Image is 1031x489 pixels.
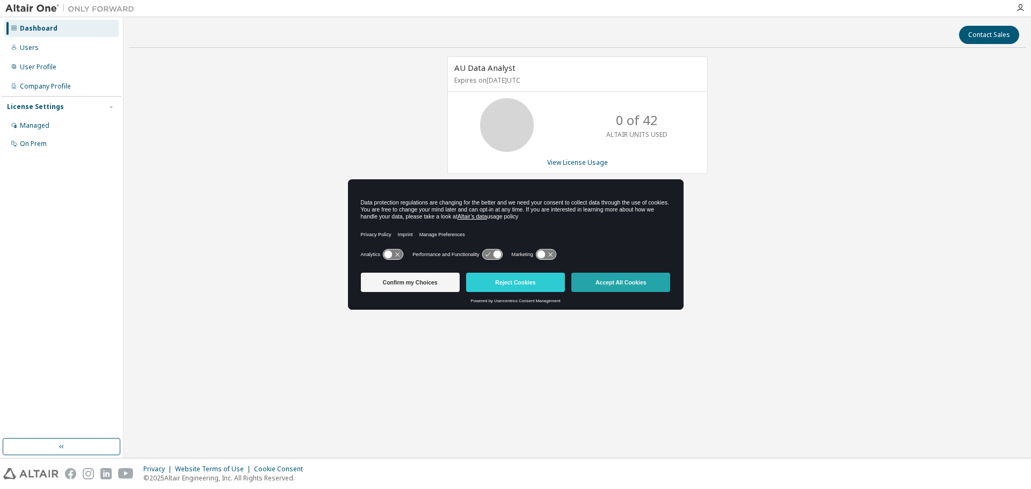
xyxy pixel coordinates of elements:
a: View License Usage [547,158,608,167]
div: User Profile [20,63,56,71]
div: On Prem [20,140,47,148]
img: facebook.svg [65,468,76,479]
img: instagram.svg [83,468,94,479]
p: 0 of 42 [616,111,658,129]
div: Cookie Consent [254,465,309,473]
div: Users [20,43,39,52]
div: Company Profile [20,82,71,91]
p: Expires on [DATE] UTC [454,76,698,85]
img: youtube.svg [118,468,134,479]
div: Managed [20,121,49,130]
span: AU Data Analyst [454,62,515,73]
p: ALTAIR UNITS USED [606,130,667,139]
div: License Settings [7,103,64,111]
div: Privacy [143,465,175,473]
button: Contact Sales [959,26,1019,44]
img: linkedin.svg [100,468,112,479]
div: Dashboard [20,24,57,33]
p: © 2025 Altair Engineering, Inc. All Rights Reserved. [143,473,309,483]
img: Altair One [5,3,140,14]
img: altair_logo.svg [3,468,59,479]
div: Website Terms of Use [175,465,254,473]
